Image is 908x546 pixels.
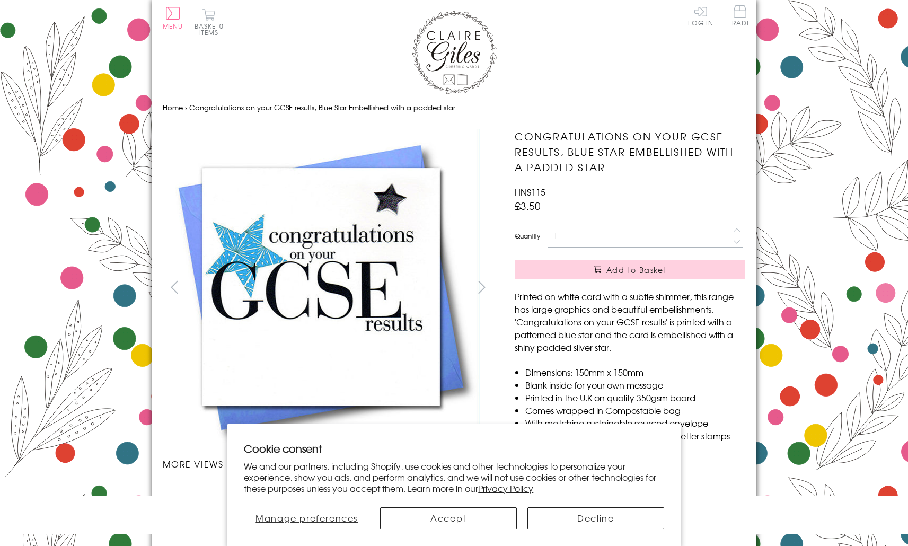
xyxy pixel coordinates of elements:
[478,482,533,495] a: Privacy Policy
[185,102,187,112] span: ›
[162,129,480,446] img: Congratulations on your GCSE results, Blue Star Embellished with a padded star
[412,11,497,94] img: Claire Giles Greetings Cards
[515,198,541,213] span: £3.50
[493,129,812,447] img: Congratulations on your GCSE results, Blue Star Embellished with a padded star
[244,441,664,456] h2: Cookie consent
[729,5,751,28] a: Trade
[255,512,358,524] span: Manage preferences
[515,129,745,174] h1: Congratulations on your GCSE results, Blue Star Embellished with a padded star
[688,5,713,26] a: Log In
[189,102,455,112] span: Congratulations on your GCSE results, Blue Star Embellished with a padded star
[527,507,664,529] button: Decline
[470,275,493,299] button: next
[163,457,494,470] h3: More views
[525,404,745,417] li: Comes wrapped in Compostable bag
[163,7,183,29] button: Menu
[244,461,664,494] p: We and our partners, including Shopify, use cookies and other technologies to personalize your ex...
[163,102,183,112] a: Home
[525,417,745,429] li: With matching sustainable sourced envelope
[163,21,183,31] span: Menu
[163,97,746,119] nav: breadcrumbs
[199,21,224,37] span: 0 items
[729,5,751,26] span: Trade
[244,507,369,529] button: Manage preferences
[515,186,545,198] span: HNS115
[525,366,745,378] li: Dimensions: 150mm x 150mm
[515,231,540,241] label: Quantity
[525,391,745,404] li: Printed in the U.K on quality 350gsm board
[163,275,187,299] button: prev
[515,260,745,279] button: Add to Basket
[380,507,517,529] button: Accept
[515,290,745,354] p: Printed on white card with a subtle shimmer, this range has large graphics and beautiful embellis...
[195,8,224,36] button: Basket0 items
[525,378,745,391] li: Blank inside for your own message
[606,265,667,275] span: Add to Basket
